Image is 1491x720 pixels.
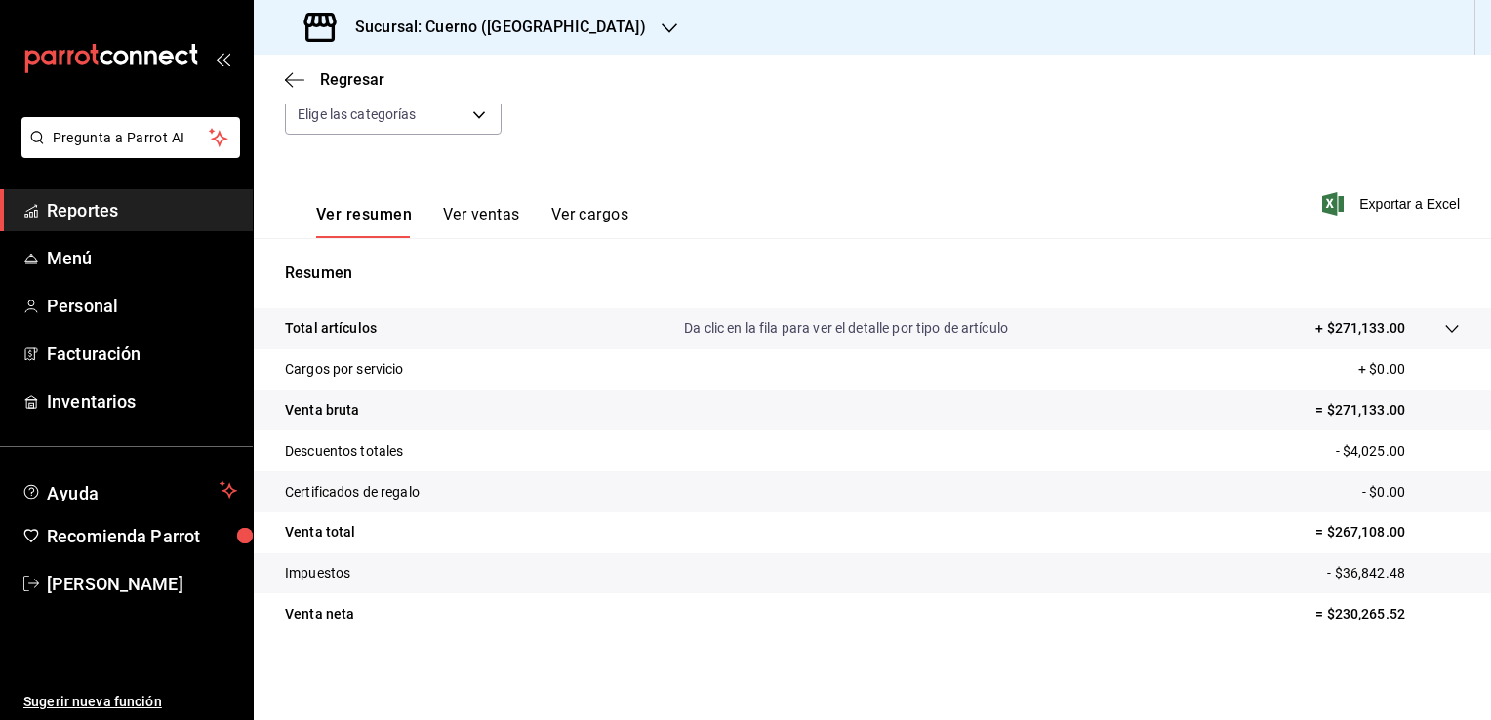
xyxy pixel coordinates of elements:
[285,318,377,339] p: Total artículos
[215,51,230,66] button: open_drawer_menu
[1327,563,1460,583] p: - $36,842.48
[47,391,136,412] font: Inventarios
[1359,196,1460,212] font: Exportar a Excel
[53,128,210,148] span: Pregunta a Parrot AI
[47,296,118,316] font: Personal
[1326,192,1460,216] button: Exportar a Excel
[316,205,628,238] div: Pestañas de navegación
[14,141,240,162] a: Pregunta a Parrot AI
[285,604,354,624] p: Venta neta
[47,478,212,501] span: Ayuda
[285,359,404,380] p: Cargos por servicio
[1336,441,1460,461] p: - $4,025.00
[551,205,629,238] button: Ver cargos
[285,400,359,420] p: Venta bruta
[47,248,93,268] font: Menú
[47,526,200,546] font: Recomienda Parrot
[316,205,412,224] font: Ver resumen
[47,200,118,220] font: Reportes
[320,70,384,89] span: Regresar
[21,117,240,158] button: Pregunta a Parrot AI
[23,694,162,709] font: Sugerir nueva función
[47,574,183,594] font: [PERSON_NAME]
[1358,359,1460,380] p: + $0.00
[1315,522,1460,542] p: = $267,108.00
[1315,318,1405,339] p: + $271,133.00
[1315,604,1460,624] p: = $230,265.52
[47,343,141,364] font: Facturación
[285,441,403,461] p: Descuentos totales
[285,522,355,542] p: Venta total
[1315,400,1460,420] p: = $271,133.00
[285,261,1460,285] p: Resumen
[340,16,646,39] h3: Sucursal: Cuerno ([GEOGRAPHIC_DATA])
[285,482,420,502] p: Certificados de regalo
[298,104,417,124] span: Elige las categorías
[1362,482,1460,502] p: - $0.00
[684,318,1008,339] p: Da clic en la fila para ver el detalle por tipo de artículo
[285,70,384,89] button: Regresar
[285,563,350,583] p: Impuestos
[443,205,520,238] button: Ver ventas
